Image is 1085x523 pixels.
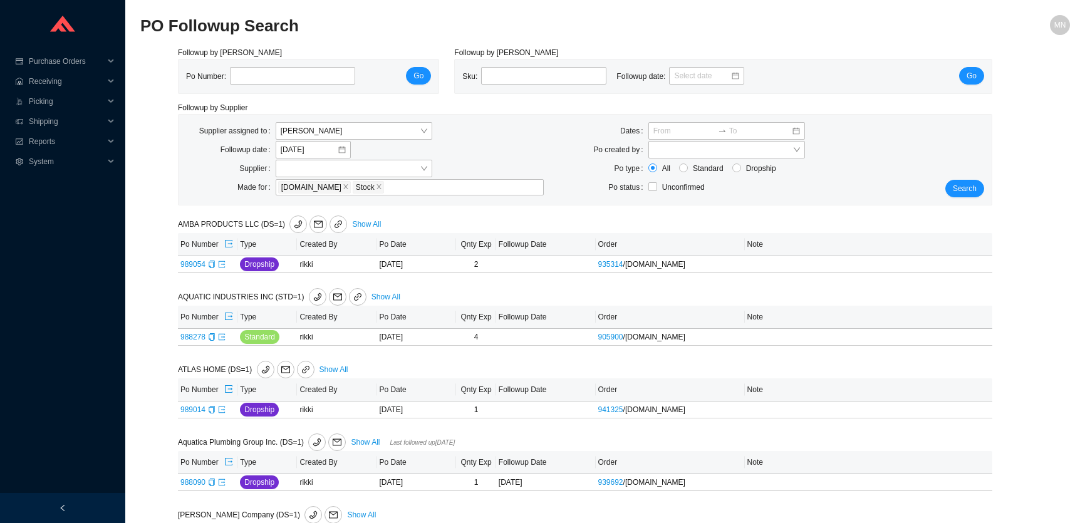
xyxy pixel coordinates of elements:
span: Dropship [244,476,274,489]
label: Made for: [237,179,276,196]
span: mail [330,293,346,301]
span: link [353,293,362,303]
span: link [301,366,310,376]
a: Show All [371,293,400,301]
span: phone [257,365,274,374]
button: mail [277,361,294,378]
button: Go [959,67,984,85]
td: / [DOMAIN_NAME] [596,329,745,346]
th: Qnty Exp [456,378,496,401]
span: copy [208,333,215,341]
span: fund [15,138,24,145]
td: 4 [456,329,496,346]
a: export [218,478,226,487]
span: setting [15,158,24,165]
td: / [DOMAIN_NAME] [596,256,745,273]
span: mail [310,220,326,229]
th: Followup Date [496,233,596,256]
button: export [224,308,234,326]
span: Miri Newman [281,123,427,139]
td: [DATE] [376,256,456,273]
span: phone [309,438,325,447]
span: phone [305,510,321,519]
button: mail [329,288,346,306]
span: Standard [688,162,729,175]
button: phone [289,215,307,233]
button: phone [257,361,274,378]
span: swap-right [718,127,727,135]
span: Stock [356,182,375,193]
span: export [218,333,226,341]
th: Po Number [178,378,237,401]
input: Select date [674,70,730,82]
span: export [224,239,233,249]
td: 1 [456,401,496,418]
input: From [653,125,715,137]
span: phone [309,293,326,301]
a: 989054 [180,260,205,269]
th: Followup Date [496,451,596,474]
a: 989014 [180,405,205,414]
span: All [657,162,675,175]
span: export [218,479,226,486]
td: rikki [297,256,376,273]
input: 9/26/2025 [281,143,337,156]
label: Po created by: [593,141,648,158]
th: Po Number [178,451,237,474]
span: System [29,152,104,172]
span: credit-card [15,58,24,65]
a: Show All [352,220,381,229]
span: export [224,385,233,395]
a: 935314 [598,260,623,269]
span: export [224,312,233,322]
th: Type [237,233,297,256]
div: [DATE] [499,476,593,489]
span: [PERSON_NAME] Company (DS=1) [178,510,345,519]
label: Supplier: [239,160,275,177]
button: Dropship [240,257,279,271]
a: 988090 [180,478,205,487]
span: Followup by [PERSON_NAME] [178,48,282,57]
th: Type [237,378,297,401]
span: Purchase Orders [29,51,104,71]
th: Po Number [178,306,237,329]
span: [DOMAIN_NAME] [281,182,341,193]
th: Order [596,306,745,329]
a: 905900 [598,333,623,341]
th: Order [596,233,745,256]
span: Unconfirmed [662,183,705,192]
th: Po Number [178,233,237,256]
label: Supplier assigned to [199,122,276,140]
button: export [224,381,234,398]
th: Type [237,306,297,329]
div: Sku: Followup date: [462,67,754,86]
a: link [349,288,366,306]
span: link [334,220,343,230]
span: Search [953,182,977,195]
td: [DATE] [376,329,456,346]
td: rikki [297,401,376,418]
div: Po Number: [186,67,365,86]
span: Shipping [29,111,104,132]
span: export [224,457,233,467]
th: Created By [297,306,376,329]
th: Note [745,233,992,256]
td: rikki [297,329,376,346]
span: mail [278,365,294,374]
span: Dropship [741,162,781,175]
span: left [59,504,66,512]
th: Order [596,451,745,474]
a: export [218,260,226,269]
span: Aquatica Plumbing Group Inc. (DS=1) [178,438,348,447]
span: mail [325,510,341,519]
label: Dates: [620,122,648,140]
span: Followup by [PERSON_NAME] [454,48,558,57]
th: Qnty Exp [456,233,496,256]
label: Followup date: [221,141,276,158]
td: / [DOMAIN_NAME] [596,474,745,491]
th: Created By [297,378,376,401]
th: Po Date [376,233,456,256]
button: Dropship [240,403,279,417]
td: rikki [297,474,376,491]
button: Standard [240,330,279,344]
